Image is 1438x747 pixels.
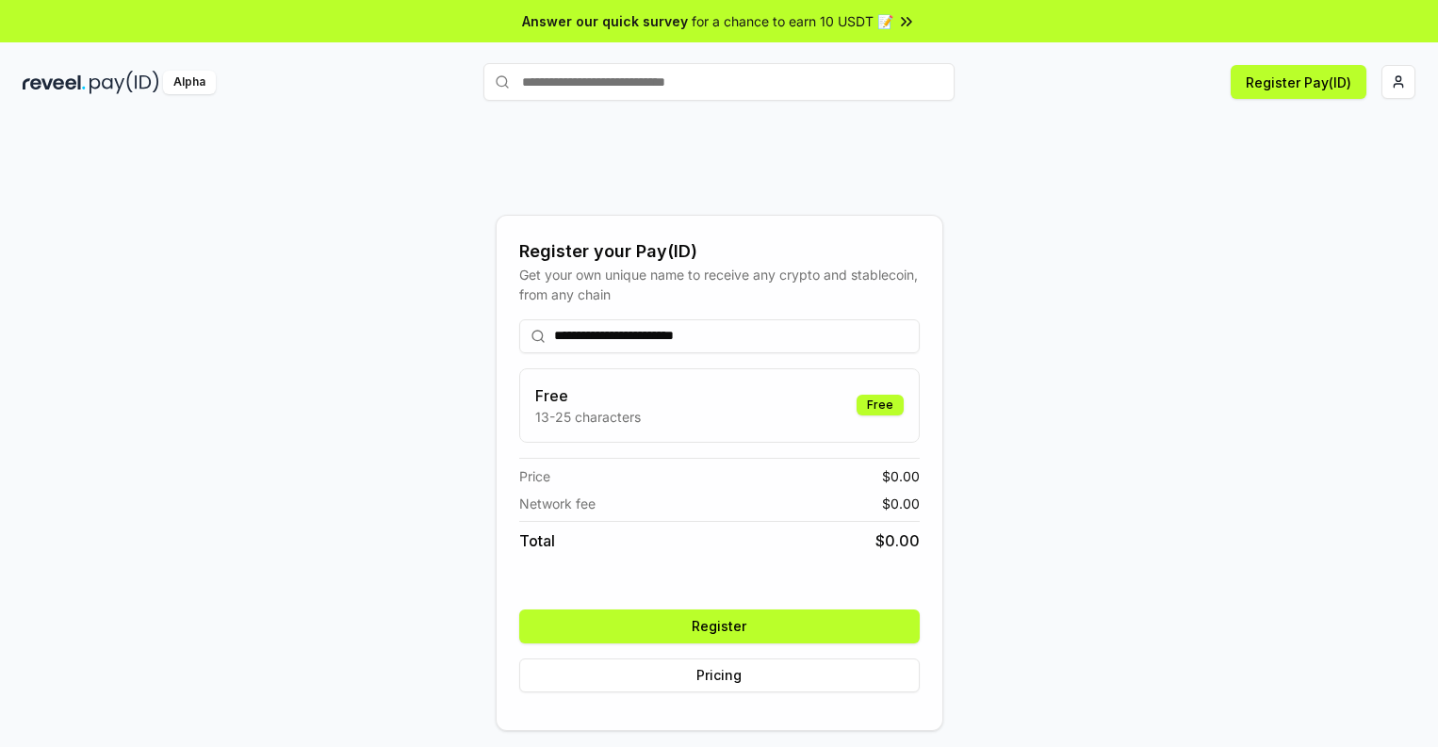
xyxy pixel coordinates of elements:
[535,384,641,407] h3: Free
[535,407,641,427] p: 13-25 characters
[692,11,893,31] span: for a chance to earn 10 USDT 📝
[882,466,920,486] span: $ 0.00
[519,529,555,552] span: Total
[522,11,688,31] span: Answer our quick survey
[90,71,159,94] img: pay_id
[1231,65,1366,99] button: Register Pay(ID)
[23,71,86,94] img: reveel_dark
[857,395,904,415] div: Free
[519,466,550,486] span: Price
[519,658,920,692] button: Pricing
[875,529,920,552] span: $ 0.00
[519,265,920,304] div: Get your own unique name to receive any crypto and stablecoin, from any chain
[519,238,920,265] div: Register your Pay(ID)
[519,494,596,513] span: Network fee
[163,71,216,94] div: Alpha
[519,609,920,643] button: Register
[882,494,920,513] span: $ 0.00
